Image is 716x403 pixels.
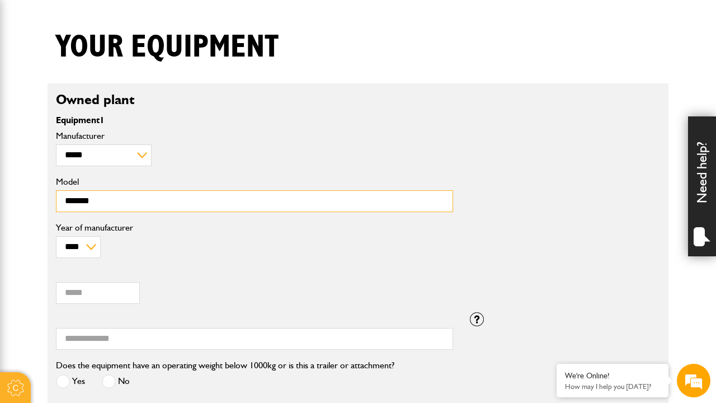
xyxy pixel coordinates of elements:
h1: Your equipment [56,29,279,66]
div: We're Online! [565,371,660,381]
label: Does the equipment have an operating weight below 1000kg or is this a trailer or attachment? [56,361,394,370]
div: Chat with us now [58,63,188,77]
label: No [102,374,130,388]
textarea: Type your message and hit 'Enter' [15,203,204,307]
div: Need help? [688,116,716,256]
div: Minimize live chat window [183,6,210,32]
label: Year of manufacturer [56,223,453,232]
p: How may I help you today? [565,382,660,391]
em: Start Chat [152,316,203,331]
label: Manufacturer [56,132,453,140]
span: 1 [100,115,105,125]
label: Model [56,177,453,186]
input: Enter your email address [15,137,204,161]
input: Enter your last name [15,104,204,128]
input: Enter your phone number [15,170,204,194]
p: Equipment [56,116,453,125]
h2: Owned plant [56,92,660,108]
label: Yes [56,374,85,388]
img: d_20077148190_company_1631870298795_20077148190 [19,62,47,78]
